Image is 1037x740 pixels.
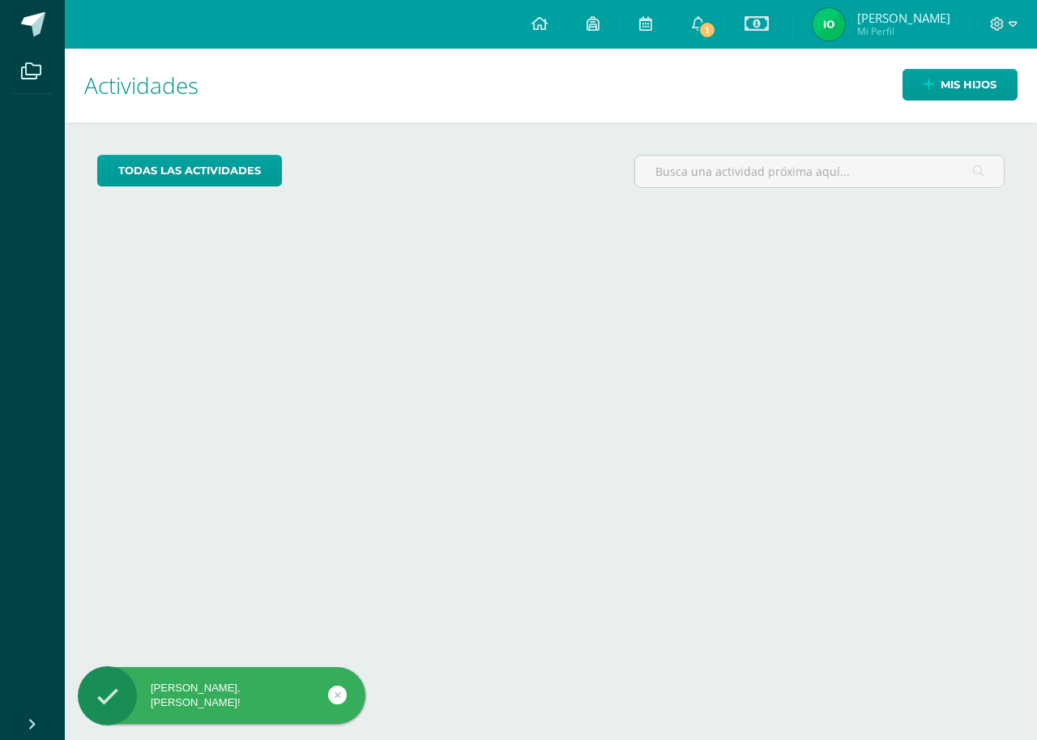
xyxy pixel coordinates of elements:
[78,681,365,710] div: [PERSON_NAME], [PERSON_NAME]!
[84,49,1018,122] h1: Actividades
[857,24,950,38] span: Mi Perfil
[635,156,1004,187] input: Busca una actividad próxima aquí...
[813,8,845,41] img: e5272dbd5161c945f04d54e5bf31db5b.png
[698,21,716,39] span: 1
[857,10,950,26] span: [PERSON_NAME]
[903,69,1018,101] a: Mis hijos
[97,155,282,186] a: todas las Actividades
[941,70,996,100] span: Mis hijos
